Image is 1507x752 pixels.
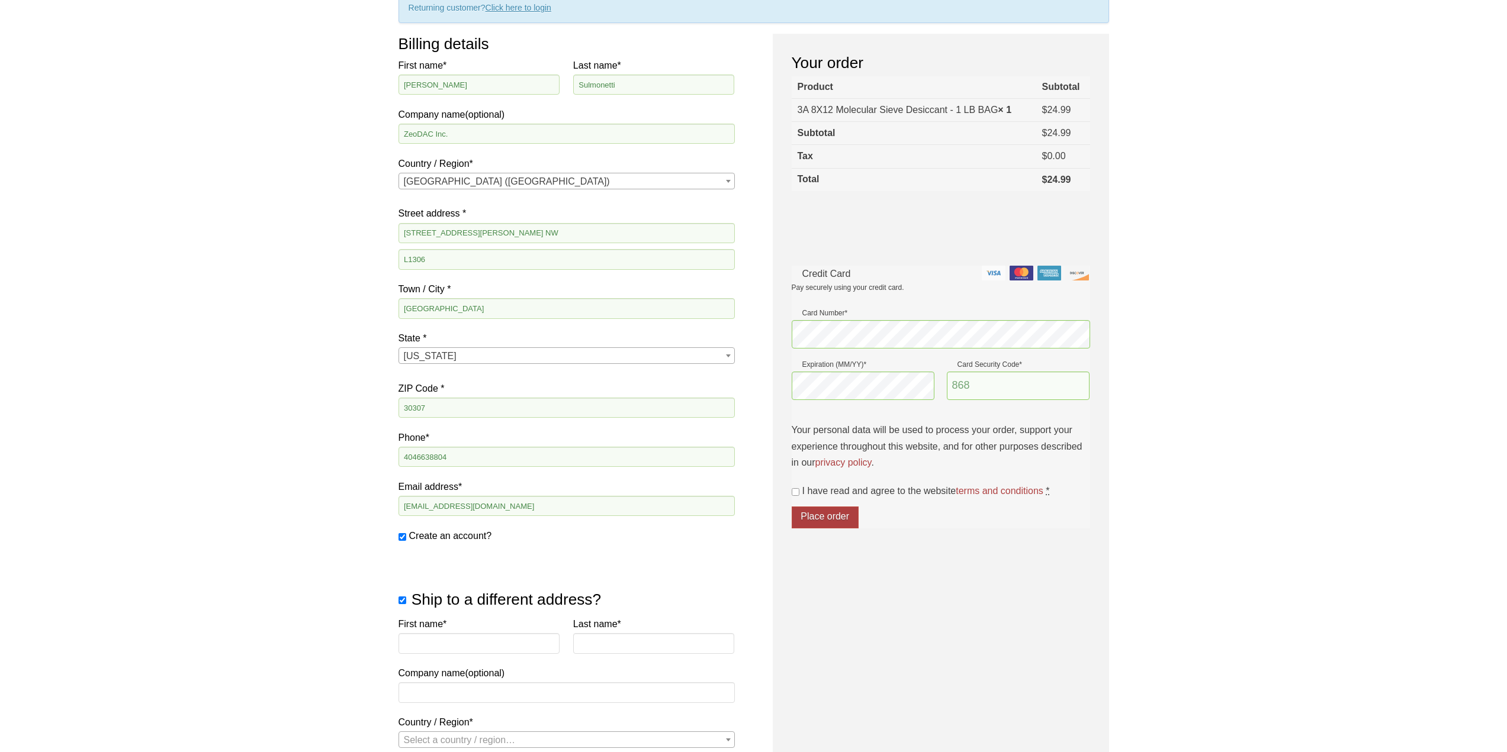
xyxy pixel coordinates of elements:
h3: Billing details [399,34,735,54]
label: Last name [573,57,735,73]
span: State [399,347,735,364]
input: House number and street name [399,223,735,243]
input: Apartment, suite, unit, etc. (optional) [399,249,735,269]
span: Georgia [399,348,734,364]
label: First name [399,616,560,632]
span: (optional) [465,109,505,120]
label: Company name [399,57,735,122]
label: Country / Region [399,156,735,172]
span: Select a country / region… [404,735,516,745]
label: Town / City [399,281,735,297]
span: (optional) [465,668,505,678]
label: Company name [399,616,735,681]
iframe: reCAPTCHA [792,204,972,250]
span: Create an account? [409,531,492,541]
label: Last name [573,616,735,632]
label: Phone [399,430,735,446]
span: Ship to a different address? [412,590,601,608]
label: State [399,330,735,346]
label: Country / Region [399,714,735,730]
a: Click here to login [486,3,551,12]
label: ZIP Code [399,380,735,396]
input: Create an account? [399,533,406,541]
input: Ship to a different address? [399,596,406,604]
label: Email address [399,479,735,495]
span: Country / Region [399,173,735,189]
h3: Your order [792,53,1090,73]
label: First name [399,57,560,73]
span: United States (US) [399,173,734,190]
label: Street address [399,205,735,221]
span: Country / Region [399,731,735,748]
